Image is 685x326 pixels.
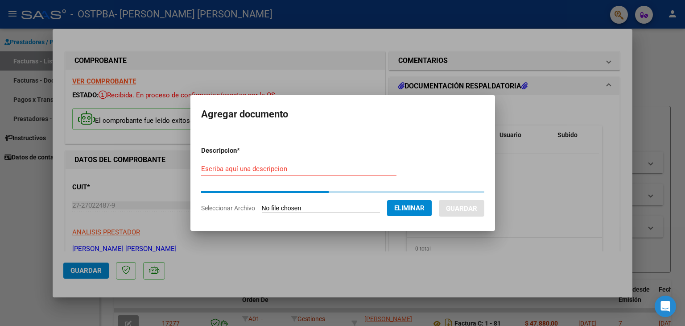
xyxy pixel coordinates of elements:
button: Eliminar [387,200,432,216]
p: Descripcion [201,146,286,156]
span: Eliminar [394,204,425,212]
span: Seleccionar Archivo [201,205,255,212]
span: Guardar [446,205,477,213]
h2: Agregar documento [201,106,484,123]
button: Guardar [439,200,484,217]
div: Open Intercom Messenger [655,296,676,317]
